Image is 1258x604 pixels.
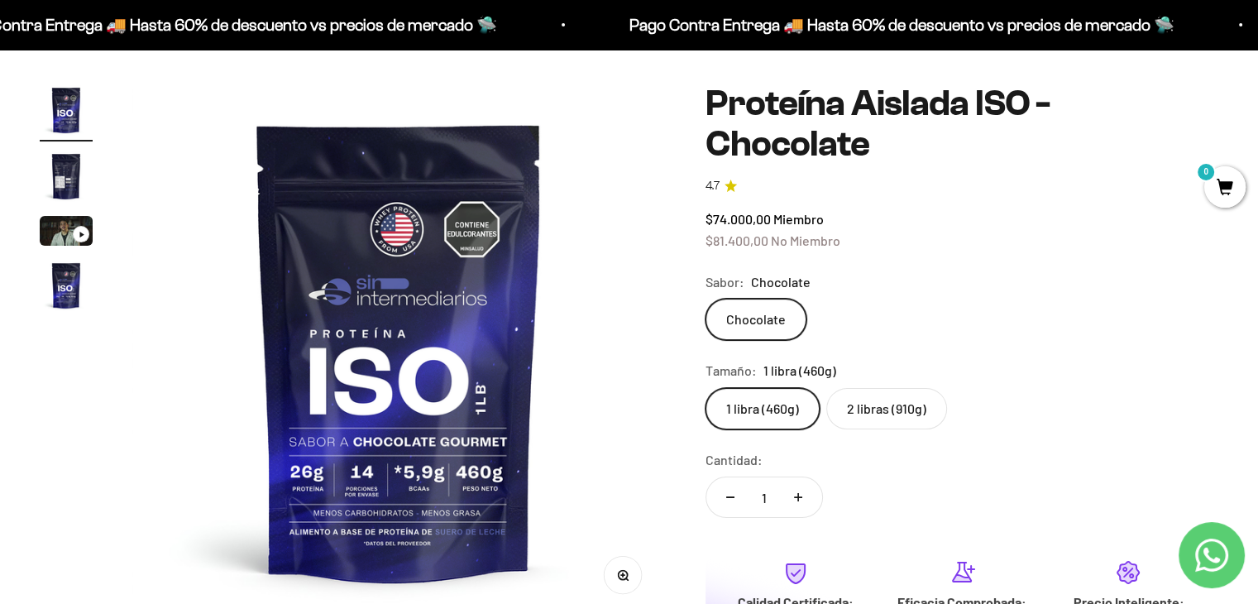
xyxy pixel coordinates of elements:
[751,271,811,293] span: Chocolate
[706,449,763,471] label: Cantidad:
[40,84,93,141] button: Ir al artículo 1
[706,211,771,227] span: $74.000,00
[774,477,822,517] button: Aumentar cantidad
[706,84,1218,164] h1: Proteína Aislada ISO - Chocolate
[706,232,768,248] span: $81.400,00
[773,211,824,227] span: Miembro
[40,150,93,208] button: Ir al artículo 2
[763,360,836,381] span: 1 libra (460g)
[1204,180,1246,198] a: 0
[706,271,744,293] legend: Sabor:
[1196,162,1216,182] mark: 0
[706,477,754,517] button: Reducir cantidad
[629,12,1174,38] p: Pago Contra Entrega 🚚 Hasta 60% de descuento vs precios de mercado 🛸
[706,177,1218,195] a: 4.74.7 de 5.0 estrellas
[40,259,93,312] img: Proteína Aislada ISO - Chocolate
[40,216,93,251] button: Ir al artículo 3
[706,360,757,381] legend: Tamaño:
[40,150,93,203] img: Proteína Aislada ISO - Chocolate
[771,232,840,248] span: No Miembro
[40,84,93,137] img: Proteína Aislada ISO - Chocolate
[40,259,93,317] button: Ir al artículo 4
[706,177,720,195] span: 4.7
